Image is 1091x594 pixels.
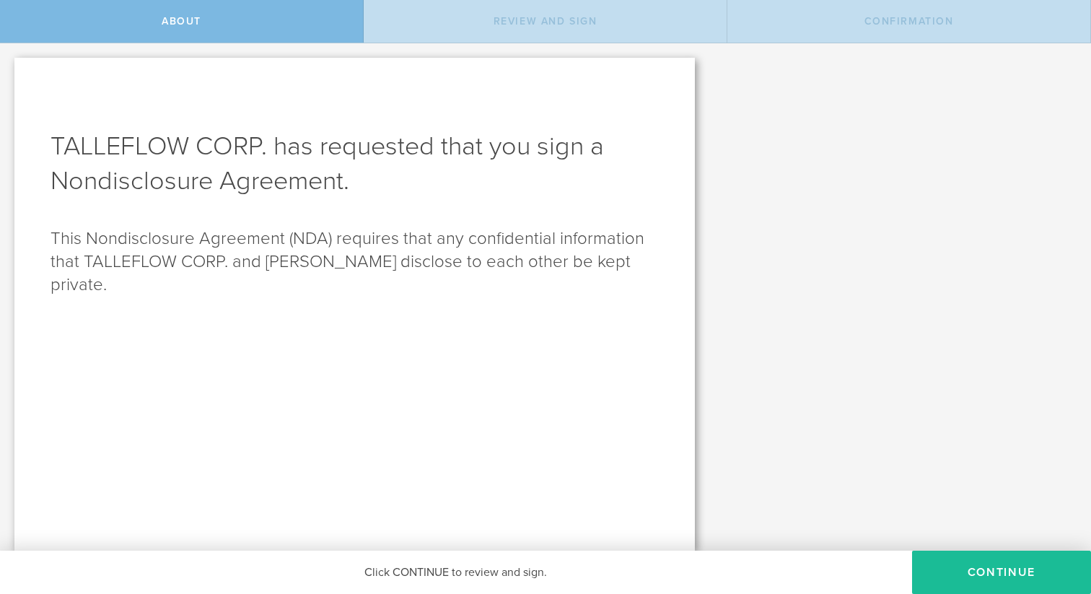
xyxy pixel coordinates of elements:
[494,15,597,27] span: Review and sign
[162,15,201,27] span: About
[51,129,659,198] h1: TALLEFLOW CORP. has requested that you sign a Nondisclosure Agreement .
[51,227,659,297] p: This Nondisclosure Agreement (NDA) requires that any confidential information that TALLEFLOW CORP...
[912,551,1091,594] button: Continue
[864,15,954,27] span: Confirmation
